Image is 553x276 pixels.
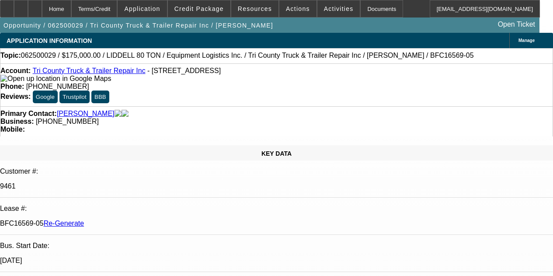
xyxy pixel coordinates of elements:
[494,17,539,32] a: Open Ticket
[261,150,292,157] span: KEY DATA
[33,91,58,103] button: Google
[0,67,31,74] strong: Account:
[36,118,99,125] span: [PHONE_NUMBER]
[279,0,316,17] button: Actions
[26,83,89,90] span: [PHONE_NUMBER]
[147,67,221,74] span: - [STREET_ADDRESS]
[124,5,160,12] span: Application
[3,22,273,29] span: Opportunity / 062500029 / Tri County Truck & Trailer Repair Inc / [PERSON_NAME]
[57,110,115,118] a: [PERSON_NAME]
[286,5,310,12] span: Actions
[118,0,167,17] button: Application
[168,0,230,17] button: Credit Package
[0,83,24,90] strong: Phone:
[317,0,360,17] button: Activities
[0,75,111,83] img: Open up location in Google Maps
[0,52,21,59] strong: Topic:
[115,110,122,118] img: facebook-icon.png
[0,126,25,133] strong: Mobile:
[0,118,34,125] strong: Business:
[44,220,84,227] a: Re-Generate
[238,5,272,12] span: Resources
[231,0,278,17] button: Resources
[324,5,354,12] span: Activities
[0,75,111,82] a: View Google Maps
[21,52,474,59] span: 062500029 / $175,000.00 / LIDDELL 80 TON / Equipment Logistics Inc. / Tri County Truck & Trailer ...
[122,110,129,118] img: linkedin-icon.png
[174,5,224,12] span: Credit Package
[0,110,57,118] strong: Primary Contact:
[59,91,89,103] button: Trustpilot
[32,67,145,74] a: Tri County Truck & Trailer Repair Inc
[0,93,31,100] strong: Reviews:
[518,38,535,43] span: Manage
[91,91,109,103] button: BBB
[7,37,92,44] span: APPLICATION INFORMATION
